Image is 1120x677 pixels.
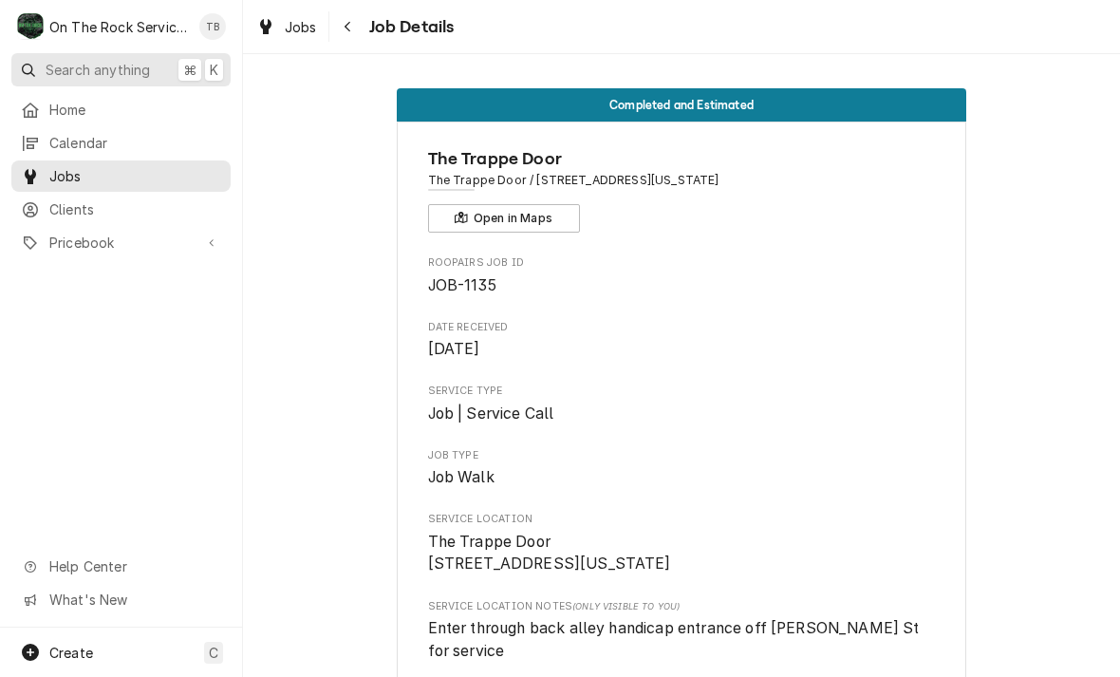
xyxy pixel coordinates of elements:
span: Roopairs Job ID [428,274,936,297]
div: [object Object] [428,599,936,663]
div: TB [199,13,226,40]
span: Service Location Notes [428,599,936,614]
div: Service Type [428,384,936,424]
a: Go to Pricebook [11,227,231,258]
div: On The Rock Services's Avatar [17,13,44,40]
span: Service Location [428,512,936,527]
span: Clients [49,199,221,219]
span: [object Object] [428,617,936,662]
span: C [209,643,218,663]
a: Jobs [249,11,325,43]
div: Service Location [428,512,936,575]
div: Status [397,88,966,122]
button: Search anything⌘K [11,53,231,86]
span: ⌘ [183,60,196,80]
a: Jobs [11,160,231,192]
span: Date Received [428,338,936,361]
span: (Only Visible to You) [572,601,680,611]
span: Job Walk [428,468,495,486]
span: Pricebook [49,233,193,253]
span: Date Received [428,320,936,335]
span: Create [49,645,93,661]
span: Address [428,172,936,189]
span: Name [428,146,936,172]
span: Jobs [285,17,317,37]
span: What's New [49,590,219,610]
span: The Trappe Door [STREET_ADDRESS][US_STATE] [428,533,671,574]
a: Calendar [11,127,231,159]
div: On The Rock Services [49,17,189,37]
a: Go to Help Center [11,551,231,582]
a: Go to What's New [11,584,231,615]
span: Calendar [49,133,221,153]
a: Clients [11,194,231,225]
a: Home [11,94,231,125]
div: Date Received [428,320,936,361]
span: Job Type [428,448,936,463]
div: Client Information [428,146,936,233]
span: Enter through back alley handicap entrance off [PERSON_NAME] St for service [428,619,924,660]
span: Job Details [364,14,455,40]
span: Help Center [49,556,219,576]
span: Search anything [46,60,150,80]
span: K [210,60,218,80]
div: O [17,13,44,40]
span: Roopairs Job ID [428,255,936,271]
div: Roopairs Job ID [428,255,936,296]
span: Job | Service Call [428,404,554,423]
span: Completed and Estimated [609,99,754,111]
span: Service Type [428,403,936,425]
span: Service Type [428,384,936,399]
span: Service Location [428,531,936,575]
div: Todd Brady's Avatar [199,13,226,40]
span: Home [49,100,221,120]
button: Navigate back [333,11,364,42]
div: Job Type [428,448,936,489]
span: Job Type [428,466,936,489]
span: JOB-1135 [428,276,496,294]
span: Jobs [49,166,221,186]
span: [DATE] [428,340,480,358]
button: Open in Maps [428,204,580,233]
